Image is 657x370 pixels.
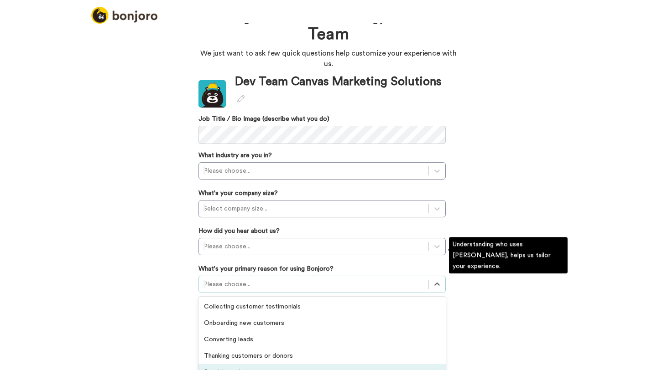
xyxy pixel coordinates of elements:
img: logo_full.png [91,7,157,24]
label: Job Title / Bio Image (describe what you do) [198,114,446,123]
p: We just want to ask few quick questions help customize your experience with us. [198,48,459,69]
div: Converting leads [198,331,446,348]
label: What industry are you in? [198,151,272,160]
div: Collecting customer testimonials [198,298,446,315]
div: Thanking customers or donors [198,348,446,364]
label: What's your company size? [198,189,278,198]
div: Understanding who uses [PERSON_NAME], helps us tailor your experience. [449,237,568,273]
label: How did you hear about us? [198,226,280,236]
div: Dev Team Canvas Marketing Solutions [235,73,446,107]
div: Onboarding new customers [198,315,446,331]
label: What's your primary reason for using Bonjoro? [198,264,334,273]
